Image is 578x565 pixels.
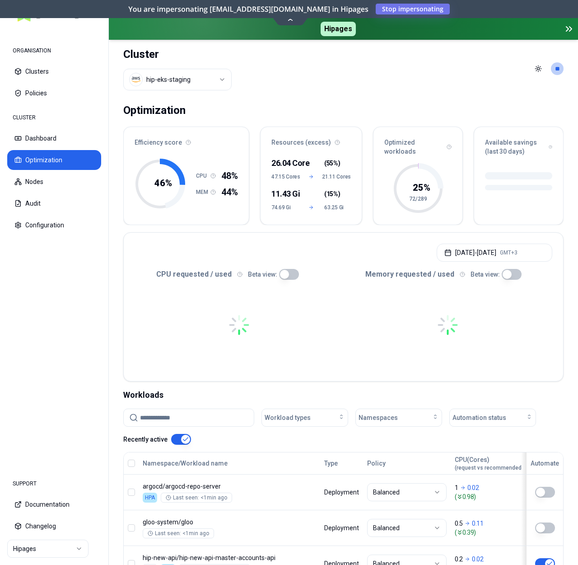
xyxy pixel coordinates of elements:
span: GMT+3 [500,249,517,256]
p: 0.2 [455,555,463,564]
button: Clusters [7,61,101,81]
div: 26.04 Core [271,157,298,169]
p: 1 [455,483,458,492]
p: 0.02 [467,483,479,492]
span: (request vs recommended) [455,464,523,471]
span: ( ) [324,189,340,198]
p: 0.11 [472,519,484,528]
p: 0.02 [472,555,484,564]
button: Changelog [7,516,101,536]
div: Automate [531,459,559,468]
button: Namespaces [355,409,442,427]
div: Optimization [123,101,186,119]
div: hip-eks-staging [146,75,191,84]
div: Workloads [123,389,564,401]
h1: Cluster [123,47,232,61]
span: ( ) [324,159,340,168]
button: This workload cannot be automated, because HPA is applied or managed by Gitops. [535,487,555,498]
div: ORGANISATION [7,42,101,60]
span: 55% [326,159,338,168]
span: 44% [221,186,238,198]
button: Namespace/Workload name [143,454,228,472]
label: Recently active [123,436,168,443]
div: HPA is enabled on both CPU and Memory, this workload cannot be optimised. [143,493,157,503]
button: Automation status [449,409,536,427]
button: Type [324,454,338,472]
button: Configuration [7,215,101,235]
button: CPU(Cores)(request vs recommended) [455,454,523,472]
button: Policies [7,83,101,103]
div: Policy [367,459,447,468]
tspan: 72/289 [409,196,427,202]
span: 15% [326,189,338,198]
label: Beta view: [471,271,500,278]
div: Efficiency score [124,127,249,152]
p: argocd-repo-server [143,482,316,491]
span: 74.69 Gi [271,204,298,211]
h1: CPU [196,172,210,179]
tspan: 46 % [154,178,172,188]
span: 21.11 Cores [322,173,351,180]
span: Workload types [265,413,311,422]
div: 11.43 Gi [271,188,298,200]
span: 63.25 Gi [324,204,351,211]
h1: MEM [196,188,210,196]
span: Namespaces [359,413,398,422]
div: Memory requested / used [344,269,553,280]
div: Available savings (last 30 days) [474,127,563,161]
div: Deployment [324,523,359,532]
div: CPU requested / used [135,269,344,280]
label: Beta view: [248,271,277,278]
button: Audit [7,193,101,213]
p: gloo [143,518,316,527]
button: Nodes [7,172,101,192]
span: 48% [221,169,238,182]
div: SUPPORT [7,475,101,493]
span: 47.15 Cores [271,173,300,180]
div: Last seen: <1min ago [166,494,227,501]
span: ( 0.39 ) [455,528,523,537]
span: Automation status [452,413,506,422]
p: hip-new-api-master-accounts-api [143,553,316,562]
div: Deployment [324,488,359,497]
span: ( 0.98 ) [455,492,523,501]
img: aws [131,75,140,84]
button: Dashboard [7,128,101,148]
div: Optimized workloads [373,127,462,161]
button: Workload types [261,409,348,427]
div: CPU(Cores) [455,455,523,471]
button: Optimization [7,150,101,170]
div: CLUSTER [7,108,101,127]
button: Select a value [123,69,232,90]
div: Last seen: <1min ago [148,530,209,537]
div: Resources (excess) [261,127,362,152]
tspan: 25 % [412,182,430,193]
span: Hipages [321,22,356,36]
p: 0.5 [455,519,463,528]
button: [DATE]-[DATE]GMT+3 [437,244,552,262]
button: Documentation [7,494,101,514]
